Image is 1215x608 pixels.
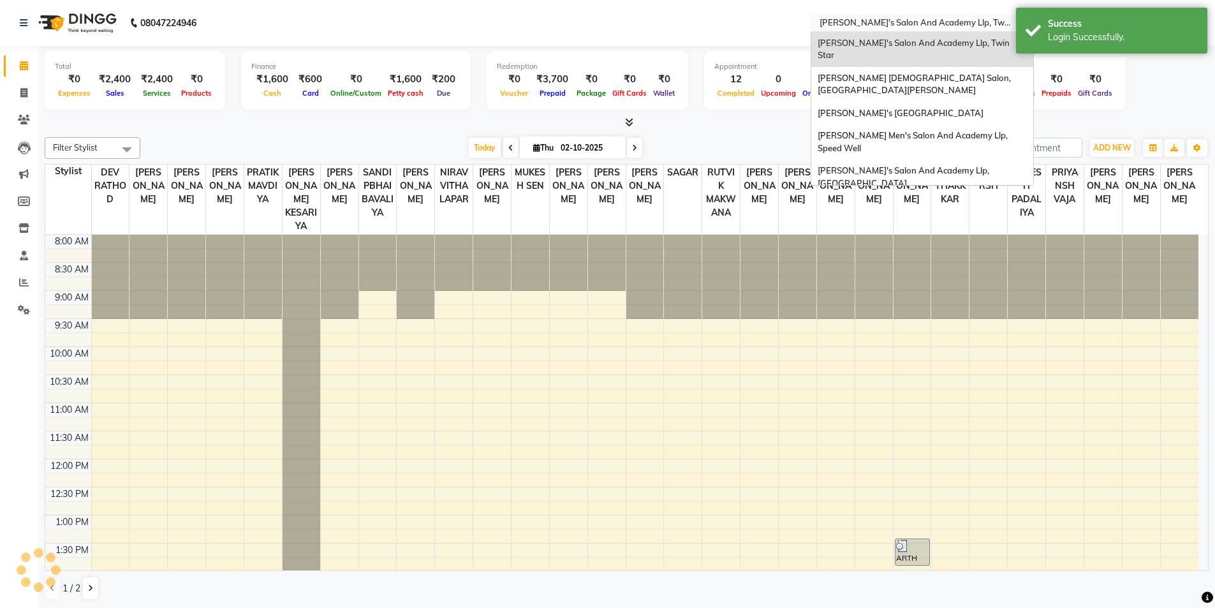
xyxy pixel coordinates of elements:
span: JIGNESH PADALIYA [1008,165,1045,221]
span: MUKESH SEN [512,165,549,194]
div: ₹2,400 [94,72,136,87]
div: 11:00 AM [47,403,91,417]
div: Appointment [714,61,873,72]
span: [PERSON_NAME] [626,165,664,207]
div: ₹3,700 [531,72,573,87]
div: 0 [799,72,836,87]
span: [PERSON_NAME]'s Salon And Academy Llp, [GEOGRAPHIC_DATA] [818,165,991,188]
span: [PERSON_NAME] [855,165,893,207]
div: ARTH BHAI, TK08, 01:25 PM-01:55 PM, Hair Basis - Hair Cut [895,539,929,565]
span: [PERSON_NAME] [740,165,778,207]
div: ₹200 [427,72,460,87]
div: ₹0 [1075,72,1116,87]
span: [PERSON_NAME] [1123,165,1160,207]
div: 9:30 AM [52,319,91,332]
span: Services [140,89,174,98]
span: Completed [714,89,758,98]
span: NIRAV VITHALAPAR [435,165,473,207]
div: 10:30 AM [47,375,91,389]
div: ₹1,600 [251,72,293,87]
span: PRATIK MAVDIYA [244,165,282,207]
span: [PERSON_NAME] [779,165,816,207]
div: 10:00 AM [47,347,91,360]
span: [PERSON_NAME] [588,165,626,207]
div: ₹1,600 [385,72,427,87]
span: DEV RATHOD [92,165,129,207]
span: Cash [260,89,284,98]
span: Sales [103,89,128,98]
b: 08047224946 [140,5,196,41]
div: Finance [251,61,460,72]
span: Prepaid [536,89,569,98]
span: [PERSON_NAME] [1161,165,1198,207]
span: Products [178,89,215,98]
span: [PERSON_NAME] KESARIYA [283,165,320,234]
span: Thu [530,143,557,152]
span: Upcoming [758,89,799,98]
div: ₹0 [178,72,215,87]
span: [PERSON_NAME] [168,165,205,207]
div: ₹0 [609,72,650,87]
span: [PERSON_NAME]'s [GEOGRAPHIC_DATA] [818,108,983,118]
span: Voucher [497,89,531,98]
img: logo [33,5,120,41]
span: [PERSON_NAME] [206,165,244,207]
ng-dropdown-panel: Options list [811,31,1034,186]
span: [PERSON_NAME] [550,165,587,207]
div: 0 [758,72,799,87]
div: 12:00 PM [48,459,91,473]
span: Today [469,138,501,158]
span: Due [434,89,453,98]
div: Redemption [497,61,678,72]
span: Petty cash [385,89,427,98]
div: 8:30 AM [52,263,91,276]
span: 1 / 2 [63,582,80,595]
div: 1:00 PM [53,515,91,529]
span: PRIYANSH VAJA [1046,165,1084,207]
div: 12 [714,72,758,87]
div: ₹600 [293,72,327,87]
span: [PERSON_NAME] [397,165,434,207]
span: [PERSON_NAME] [129,165,167,207]
span: Expenses [55,89,94,98]
span: Gift Cards [1075,89,1116,98]
span: ADD NEW [1093,143,1131,152]
div: 12:30 PM [48,487,91,501]
div: ₹0 [327,72,385,87]
div: 8:00 AM [52,235,91,248]
span: [PERSON_NAME] [894,165,931,207]
div: ₹2,400 [136,72,178,87]
span: [PERSON_NAME] [473,165,511,207]
div: ₹0 [1038,72,1075,87]
span: Package [573,89,609,98]
span: SAGAR [664,165,702,181]
span: PARTH THAKKKAR [931,165,969,207]
div: Stylist [45,165,91,178]
span: [PERSON_NAME] Men's Salon And Academy Llp, Speed Well [818,130,1010,153]
span: Card [299,89,322,98]
span: [PERSON_NAME] [321,165,358,207]
span: [PERSON_NAME] [DEMOGRAPHIC_DATA] Salon, [GEOGRAPHIC_DATA][PERSON_NAME] [818,73,1013,96]
span: Filter Stylist [53,142,98,152]
div: Total [55,61,215,72]
div: 11:30 AM [47,431,91,445]
span: Prepaids [1038,89,1075,98]
span: [PERSON_NAME]'s Salon And Academy Llp, Twin Star [818,38,1012,61]
span: [PERSON_NAME] [817,165,855,207]
div: Login Successfully. [1048,31,1198,44]
span: Ongoing [799,89,836,98]
button: ADD NEW [1090,139,1134,157]
input: 2025-10-02 [557,138,621,158]
div: ₹0 [650,72,678,87]
div: ₹0 [497,72,531,87]
span: SANDIPBHAI BAVALIYA [359,165,397,221]
div: ₹0 [573,72,609,87]
span: Online/Custom [327,89,385,98]
div: ₹0 [55,72,94,87]
span: RUTVIK MAKWANA [702,165,740,221]
span: Gift Cards [609,89,650,98]
div: Success [1048,17,1198,31]
span: [PERSON_NAME] [1084,165,1122,207]
div: 9:00 AM [52,291,91,304]
div: 1:30 PM [53,544,91,557]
